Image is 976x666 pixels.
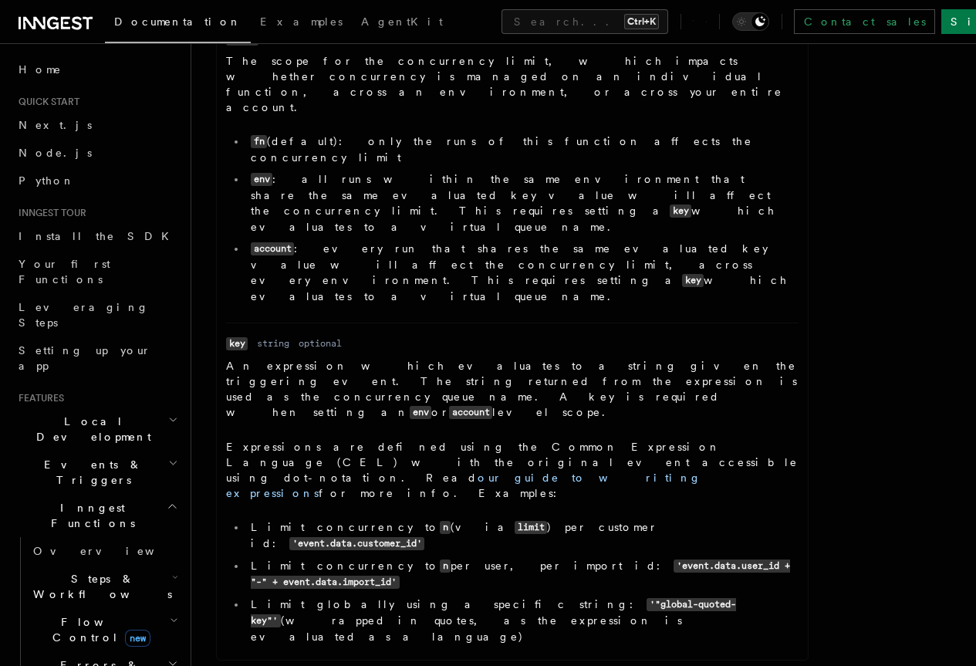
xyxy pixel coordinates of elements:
kbd: Ctrl+K [624,14,659,29]
span: Inngest tour [12,207,86,219]
span: AgentKit [361,15,443,28]
code: account [251,242,294,255]
button: Inngest Functions [12,494,181,537]
li: Limit concurrency to per user, per import id: [246,558,799,590]
li: (default): only the runs of this function affects the concurrency limit [246,134,799,165]
button: Events & Triggers [12,451,181,494]
a: Examples [251,5,352,42]
span: Quick start [12,96,79,108]
span: Python [19,174,75,187]
code: 'event.data.customer_id' [289,537,424,550]
span: Features [12,392,64,404]
button: Toggle dark mode [732,12,769,31]
code: fn [251,135,267,148]
span: Examples [260,15,343,28]
span: Flow Control [27,614,170,645]
a: Leveraging Steps [12,293,181,336]
a: Contact sales [794,9,935,34]
dd: string [257,337,289,350]
a: Python [12,167,181,194]
li: Limit concurrency to (via ) per customer id: [246,519,799,552]
span: Install the SDK [19,230,178,242]
button: Local Development [12,407,181,451]
span: Home [19,62,62,77]
code: key [682,274,704,287]
a: Documentation [105,5,251,43]
p: The scope for the concurrency limit, which impacts whether concurrency is managed on an individua... [226,53,799,115]
button: Flow Controlnew [27,608,181,651]
li: : every run that shares the same evaluated key value will affect the concurrency limit, across ev... [246,241,799,304]
span: Overview [33,545,192,557]
li: : all runs within the same environment that share the same evaluated key value will affect the co... [246,171,799,235]
span: new [125,630,150,647]
a: Node.js [12,139,181,167]
code: n [440,560,451,573]
code: env [251,173,272,186]
dd: optional [299,337,342,350]
button: Steps & Workflows [27,565,181,608]
a: Overview [27,537,181,565]
li: Limit globally using a specific string: (wrapped in quotes, as the expression is evaluated as a l... [246,597,799,644]
code: limit [515,521,547,534]
span: Your first Functions [19,258,110,286]
code: env [410,406,431,419]
span: Events & Triggers [12,457,168,488]
code: key [226,337,248,350]
span: Inngest Functions [12,500,167,531]
a: Setting up your app [12,336,181,380]
span: Node.js [19,147,92,159]
span: Leveraging Steps [19,301,149,329]
span: Steps & Workflows [27,571,172,602]
a: our guide to writing expressions [226,472,701,499]
a: Your first Functions [12,250,181,293]
a: AgentKit [352,5,452,42]
span: Documentation [114,15,241,28]
a: Install the SDK [12,222,181,250]
span: Setting up your app [19,344,151,372]
span: Next.js [19,119,92,131]
code: account [449,406,492,419]
p: An expression which evaluates to a string given the triggering event. The string returned from th... [226,358,799,421]
p: Expressions are defined using the Common Expression Language (CEL) with the original event access... [226,439,799,501]
a: Next.js [12,111,181,139]
code: n [440,521,451,534]
a: Home [12,56,181,83]
span: Local Development [12,414,168,445]
code: key [670,205,691,218]
button: Search...Ctrl+K [502,9,668,34]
